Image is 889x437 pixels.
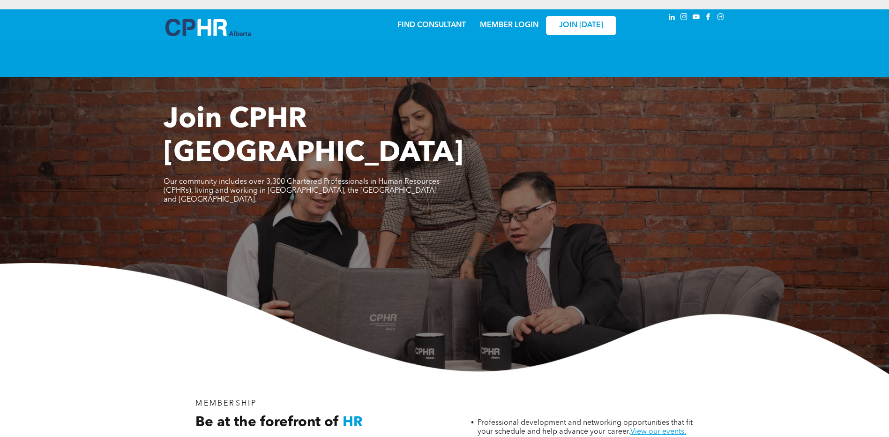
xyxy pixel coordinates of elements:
a: FIND CONSULTANT [397,22,466,29]
a: instagram [679,12,689,24]
span: Be at the forefront of [195,415,339,429]
a: linkedin [667,12,677,24]
span: Join CPHR [GEOGRAPHIC_DATA] [164,106,463,168]
span: MEMBERSHIP [195,400,257,407]
span: Professional development and networking opportunities that fit your schedule and help advance you... [478,419,693,436]
span: Our community includes over 3,300 Chartered Professionals in Human Resources (CPHRs), living and ... [164,178,440,203]
a: youtube [691,12,702,24]
a: Social network [716,12,726,24]
a: JOIN [DATE] [546,16,616,35]
img: A blue and white logo for cp alberta [165,19,251,36]
span: JOIN [DATE] [559,21,603,30]
a: MEMBER LOGIN [480,22,538,29]
span: HR [343,415,363,429]
a: facebook [703,12,714,24]
a: View our events. [630,428,686,436]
